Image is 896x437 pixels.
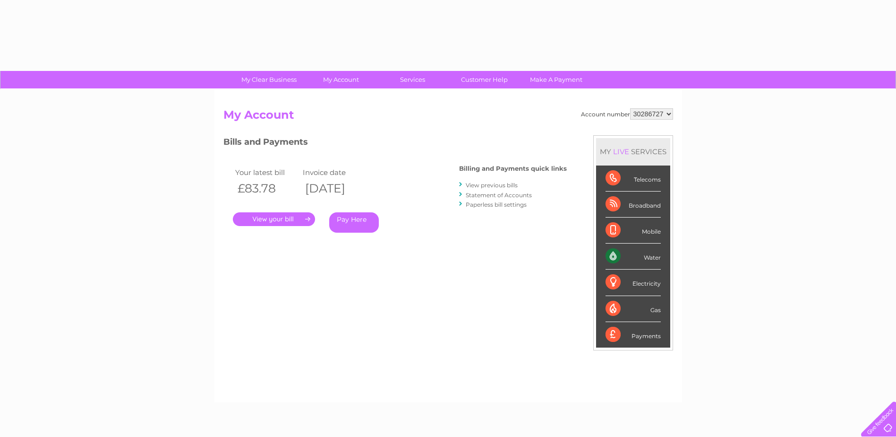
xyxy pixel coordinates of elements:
[223,108,673,126] h2: My Account
[233,179,301,198] th: £83.78
[374,71,452,88] a: Services
[517,71,595,88] a: Make A Payment
[466,192,532,199] a: Statement of Accounts
[300,166,368,179] td: Invoice date
[302,71,380,88] a: My Account
[466,201,527,208] a: Paperless bill settings
[459,165,567,172] h4: Billing and Payments quick links
[606,322,661,348] div: Payments
[581,108,673,120] div: Account number
[445,71,523,88] a: Customer Help
[233,166,301,179] td: Your latest bill
[223,135,567,152] h3: Bills and Payments
[329,212,379,233] a: Pay Here
[606,270,661,296] div: Electricity
[606,296,661,322] div: Gas
[466,182,518,189] a: View previous bills
[606,244,661,270] div: Water
[233,212,315,226] a: .
[606,218,661,244] div: Mobile
[596,138,670,165] div: MY SERVICES
[300,179,368,198] th: [DATE]
[230,71,308,88] a: My Clear Business
[606,192,661,218] div: Broadband
[611,147,631,156] div: LIVE
[606,166,661,192] div: Telecoms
